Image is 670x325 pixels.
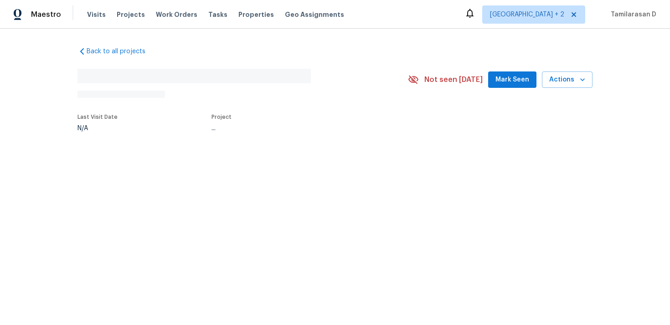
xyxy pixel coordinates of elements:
span: Tamilarasan D [607,10,656,19]
span: Work Orders [156,10,197,19]
div: N/A [77,125,118,132]
button: Mark Seen [488,71,536,88]
span: [GEOGRAPHIC_DATA] + 2 [490,10,564,19]
a: Back to all projects [77,47,165,56]
span: Tasks [208,11,227,18]
span: Geo Assignments [285,10,344,19]
span: Actions [549,74,585,86]
span: Mark Seen [495,74,529,86]
div: ... [211,125,387,132]
span: Projects [117,10,145,19]
button: Actions [542,71,593,88]
span: Project [211,114,232,120]
span: Last Visit Date [77,114,118,120]
span: Not seen [DATE] [424,75,483,84]
span: Maestro [31,10,61,19]
span: Properties [238,10,274,19]
span: Visits [87,10,106,19]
